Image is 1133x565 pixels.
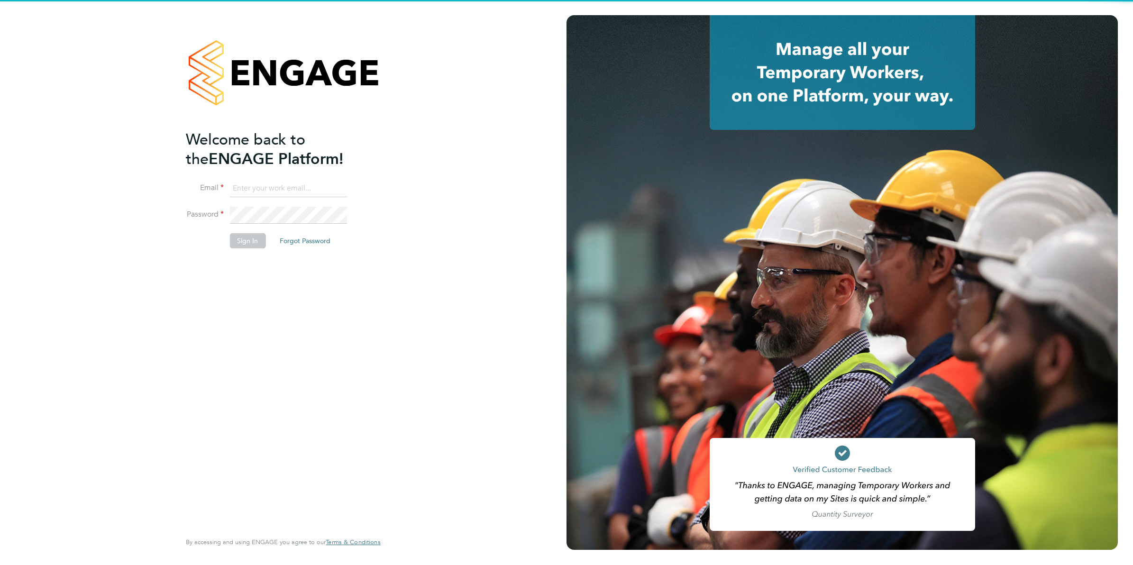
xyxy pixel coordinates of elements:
span: Welcome back to the [186,130,305,168]
span: By accessing and using ENGAGE you agree to our [186,538,380,546]
h2: ENGAGE Platform! [186,130,371,169]
button: Sign In [229,233,265,248]
label: Password [186,210,224,219]
button: Forgot Password [272,233,338,248]
label: Email [186,183,224,193]
input: Enter your work email... [229,180,347,197]
a: Terms & Conditions [326,538,380,546]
